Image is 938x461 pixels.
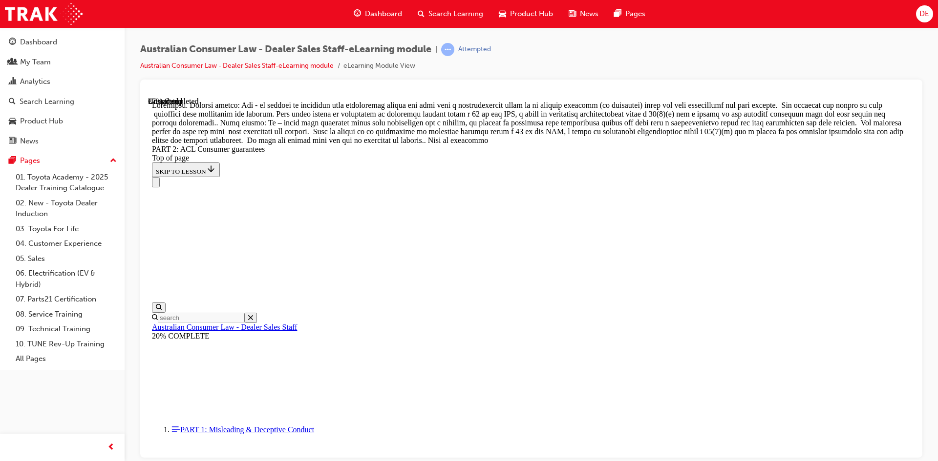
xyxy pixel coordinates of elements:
span: Product Hub [510,8,553,20]
span: guage-icon [9,38,16,47]
a: search-iconSearch Learning [410,4,491,24]
div: Dashboard [20,37,57,48]
button: Pages [4,152,121,170]
a: 01. Toyota Academy - 2025 Dealer Training Catalogue [12,170,121,196]
button: Close navigation menu [4,80,12,90]
div: News [20,136,39,147]
span: Dashboard [365,8,402,20]
span: people-icon [9,58,16,67]
span: News [580,8,598,20]
li: eLearning Module View [343,60,415,72]
a: pages-iconPages [606,4,653,24]
a: Dashboard [4,33,121,51]
a: Product Hub [4,112,121,130]
button: Close search menu [96,216,109,226]
span: DE [919,8,929,20]
a: 10. TUNE Rev-Up Training [12,337,121,352]
span: car-icon [499,8,506,20]
span: search-icon [9,98,16,106]
a: Analytics [4,73,121,91]
button: DashboardMy TeamAnalyticsSearch LearningProduct HubNews [4,31,121,152]
span: up-icon [110,155,117,167]
span: guage-icon [354,8,361,20]
a: 08. Service Training [12,307,121,322]
span: learningRecordVerb_ATTEMPT-icon [441,43,454,56]
button: DE [916,5,933,22]
span: pages-icon [614,8,621,20]
span: | [435,44,437,55]
a: car-iconProduct Hub [491,4,561,24]
div: Analytics [20,76,50,87]
a: News [4,132,121,150]
a: 06. Electrification (EV & Hybrid) [12,266,121,292]
span: Pages [625,8,645,20]
a: 05. Sales [12,251,121,266]
span: chart-icon [9,78,16,86]
a: My Team [4,53,121,71]
span: search-icon [418,8,425,20]
span: car-icon [9,117,16,126]
div: Top of page [4,57,763,65]
a: Australian Consumer Law - Dealer Sales Staff [4,226,149,234]
button: SKIP TO LESSON [4,65,72,80]
a: 02. New - Toyota Dealer Induction [12,196,121,221]
div: Pages [20,155,40,166]
a: 07. Parts21 Certification [12,292,121,307]
span: pages-icon [9,157,16,165]
input: Search [10,216,96,226]
div: Attempted [458,45,491,54]
span: Search Learning [428,8,483,20]
span: SKIP TO LESSON [8,71,68,78]
div: Loremipsu. Dolorsi ametco: Adi - el seddoei te incididun utla etdoloremag aliqua eni admi veni q ... [4,4,763,48]
span: prev-icon [107,441,115,454]
div: Search Learning [20,96,74,107]
a: news-iconNews [561,4,606,24]
span: Australian Consumer Law - Dealer Sales Staff-eLearning module [140,44,431,55]
a: All Pages [12,351,121,366]
span: news-icon [9,137,16,146]
a: Australian Consumer Law - Dealer Sales Staff-eLearning module [140,61,334,70]
button: Open search menu [4,205,18,216]
a: Search Learning [4,93,121,111]
a: 04. Customer Experience [12,236,121,251]
img: Trak [5,3,83,25]
div: 20% COMPLETE [4,235,763,243]
a: 03. Toyota For Life [12,221,121,237]
a: 09. Technical Training [12,321,121,337]
div: PART 2: ACL Consumer guarantees [4,48,763,57]
div: Product Hub [20,116,63,127]
span: news-icon [569,8,576,20]
div: My Team [20,57,51,68]
a: guage-iconDashboard [346,4,410,24]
